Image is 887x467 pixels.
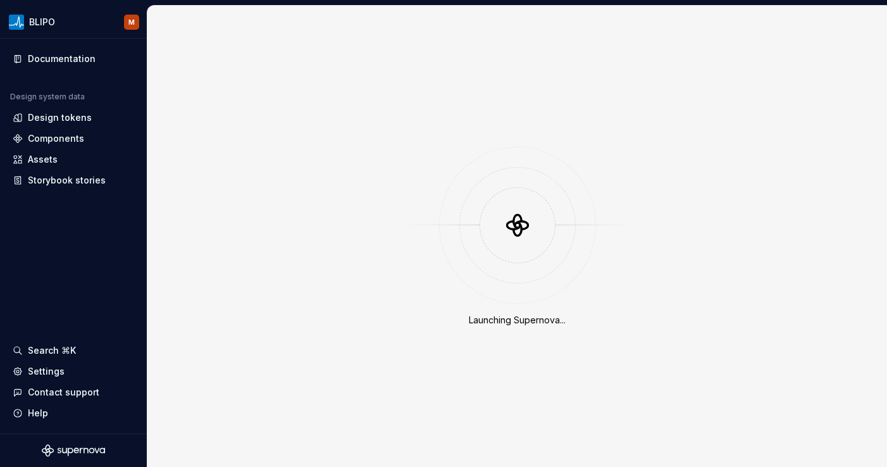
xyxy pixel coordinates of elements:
div: Storybook stories [28,174,106,187]
div: Documentation [28,53,96,65]
button: Help [8,403,139,423]
button: Search ⌘K [8,340,139,361]
div: Settings [28,365,65,378]
button: BLIPOM [3,8,144,35]
a: Storybook stories [8,170,139,190]
a: Components [8,128,139,149]
div: Help [28,407,48,420]
a: Settings [8,361,139,382]
div: Launching Supernova... [469,314,566,327]
svg: Supernova Logo [42,444,105,457]
a: Assets [8,149,139,170]
div: Search ⌘K [28,344,76,357]
a: Design tokens [8,108,139,128]
div: Contact support [28,386,99,399]
div: M [128,17,135,27]
div: Design system data [10,92,85,102]
div: Assets [28,153,58,166]
a: Documentation [8,49,139,69]
button: Contact support [8,382,139,402]
div: Components [28,132,84,145]
div: BLIPO [29,16,55,28]
img: 45309493-d480-4fb3-9f86-8e3098b627c9.png [9,15,24,30]
div: Design tokens [28,111,92,124]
